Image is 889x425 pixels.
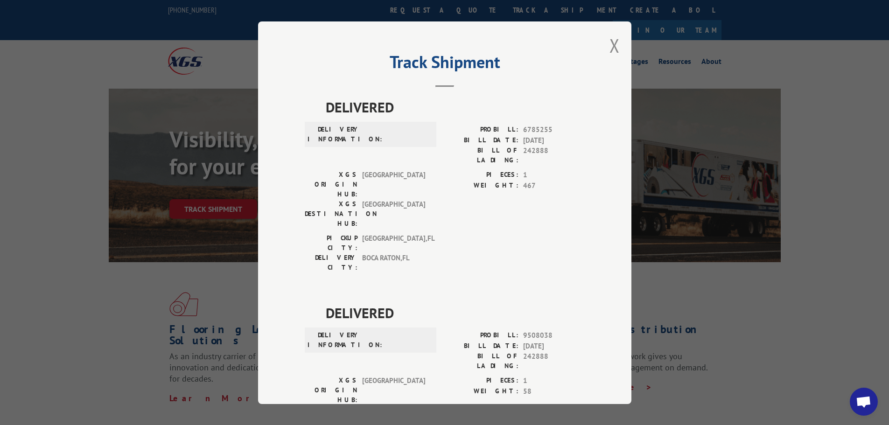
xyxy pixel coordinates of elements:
[305,253,357,272] label: DELIVERY CITY:
[445,125,518,135] label: PROBILL:
[523,135,585,146] span: [DATE]
[308,330,360,350] label: DELIVERY INFORMATION:
[362,233,425,253] span: [GEOGRAPHIC_DATA] , FL
[305,233,357,253] label: PICKUP CITY:
[609,33,620,58] button: Close modal
[362,376,425,405] span: [GEOGRAPHIC_DATA]
[445,341,518,351] label: BILL DATE:
[362,170,425,199] span: [GEOGRAPHIC_DATA]
[523,386,585,397] span: 58
[308,125,360,144] label: DELIVERY INFORMATION:
[326,302,585,323] span: DELIVERED
[445,376,518,386] label: PIECES:
[523,125,585,135] span: 6785255
[305,376,357,405] label: XGS ORIGIN HUB:
[445,180,518,191] label: WEIGHT:
[523,146,585,165] span: 242888
[445,386,518,397] label: WEIGHT:
[523,376,585,386] span: 1
[445,146,518,165] label: BILL OF LADING:
[523,351,585,371] span: 242888
[523,180,585,191] span: 467
[362,199,425,229] span: [GEOGRAPHIC_DATA]
[523,170,585,181] span: 1
[305,199,357,229] label: XGS DESTINATION HUB:
[445,351,518,371] label: BILL OF LADING:
[305,170,357,199] label: XGS ORIGIN HUB:
[445,170,518,181] label: PIECES:
[362,253,425,272] span: BOCA RATON , FL
[445,135,518,146] label: BILL DATE:
[523,330,585,341] span: 9508038
[445,330,518,341] label: PROBILL:
[305,56,585,73] h2: Track Shipment
[523,341,585,351] span: [DATE]
[326,97,585,118] span: DELIVERED
[850,388,878,416] a: Open chat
